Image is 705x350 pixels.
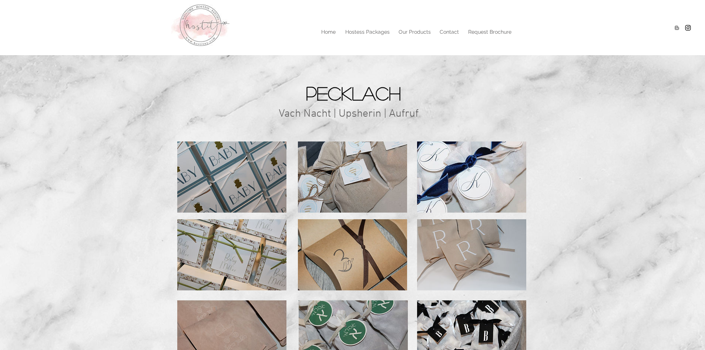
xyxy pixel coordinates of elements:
[436,26,463,37] p: Contact
[205,26,516,37] nav: Site
[298,219,407,290] img: IMG_3387.JPG
[306,84,401,102] span: Pecklach
[417,219,526,290] img: IMG_4312.JPG
[177,141,286,213] img: IMG_5020.JPG
[342,26,393,37] p: Hostess Packages
[298,141,407,213] img: IMG_2190.JPG
[673,24,681,31] img: Blogger
[673,24,692,31] ul: Social Bar
[279,107,419,121] span: Vach Nacht | Upsherin | Aufruf
[464,26,515,37] p: Request Brochure
[684,24,692,31] img: Hostitny
[395,26,434,37] p: Our Products
[463,26,516,37] a: Request Brochure
[177,219,286,290] img: IMG_7991.JPG
[316,26,340,37] a: Home
[394,26,435,37] a: Our Products
[435,26,463,37] a: Contact
[340,26,394,37] a: Hostess Packages
[318,26,339,37] p: Home
[417,141,526,213] img: 54510980_314452135885412_3661866814320895473_n.jpg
